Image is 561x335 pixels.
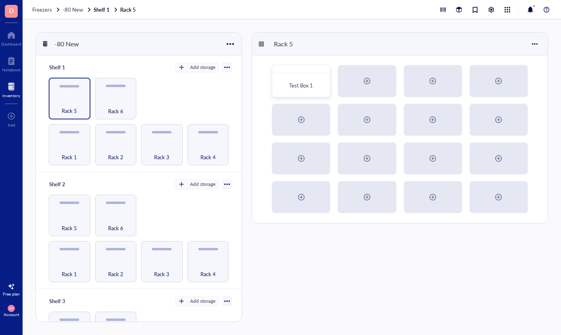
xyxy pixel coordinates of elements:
div: Add storage [190,298,215,305]
a: Freezers [32,6,61,13]
span: MM [9,307,13,310]
div: Account [4,312,19,317]
button: Add storage [175,62,219,72]
div: Notebook [2,67,21,72]
span: Rack 2 [108,153,123,162]
div: Shelf 1 [46,62,94,73]
span: Rack 3 [154,153,169,162]
button: Add storage [175,296,219,306]
span: Rack 1 [62,270,77,279]
span: -80 New [63,6,83,13]
div: Inventory [2,93,20,98]
span: Rack 2 [108,270,123,279]
span: Rack 4 [200,270,216,279]
a: -80 New [63,6,92,13]
span: Test Box 1 [289,81,313,89]
span: Rack 3 [154,270,169,279]
a: Dashboard [1,29,21,46]
div: Shelf 2 [46,179,94,190]
span: Rack 6 [108,107,123,116]
span: Rack 4 [200,153,216,162]
span: Rack 5 [62,106,77,115]
span: Rack 1 [62,153,77,162]
div: Shelf 3 [46,295,94,307]
a: Notebook [2,54,21,72]
button: Add storage [175,179,219,189]
div: -80 New [51,37,99,51]
span: Rack 5 [62,224,77,233]
div: Add storage [190,181,215,188]
span: Freezers [32,6,52,13]
div: Free plan [3,291,20,296]
span: Rack 6 [108,224,123,233]
a: Shelf 1Rack 5 [94,6,138,13]
span: D [9,5,14,15]
div: Add [8,123,15,127]
div: Dashboard [1,42,21,46]
div: Rack 5 [270,37,319,51]
a: Inventory [2,80,20,98]
div: Add storage [190,64,215,71]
